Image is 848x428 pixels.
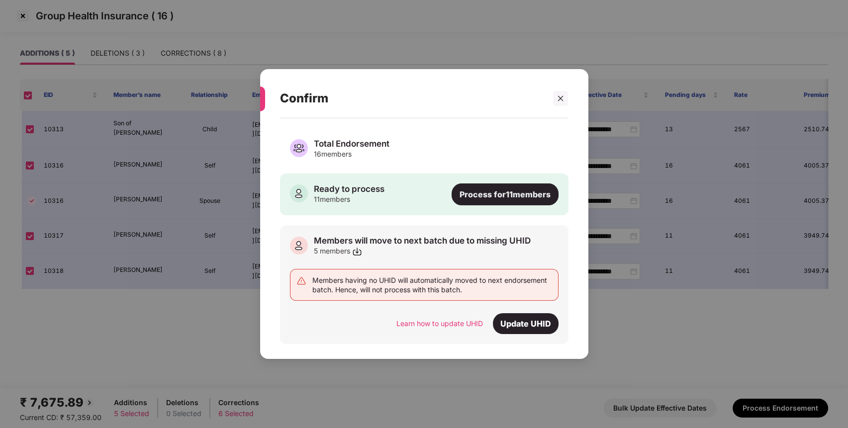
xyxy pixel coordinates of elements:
[352,247,362,257] img: svg+xml;base64,PHN2ZyBpZD0iRG93bmxvYWQtMzJ4MzIiIHhtbG5zPSJodHRwOi8vd3d3LnczLm9yZy8yMDAwL3N2ZyIgd2...
[314,183,384,194] div: Ready to process
[314,235,531,246] div: Members will move to next batch due to missing UHID
[557,95,564,102] span: close
[280,79,545,118] div: Confirm
[290,184,308,202] img: ready to process lives
[290,139,308,157] img: total lives
[296,276,306,286] img: svg+xml;base64,PHN2ZyBpZD0iRGFuZ2VyLTMyeDMyIiB4bWxucz0iaHR0cDovL3d3dy53My5vcmcvMjAwMC9zdmciIHdpZH...
[493,313,559,334] div: Update UHID
[290,237,308,255] img: missing uhid members icon
[314,194,384,204] div: 11 members
[312,275,552,294] div: Members having no UHID will automatically moved to next endorsement batch. Hence, will not proces...
[314,149,389,159] div: 16 members
[452,183,559,205] div: Process for 11 members
[396,318,483,329] div: Learn how to update UHID
[314,138,389,149] div: Total Endorsement
[314,246,531,257] div: 5 members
